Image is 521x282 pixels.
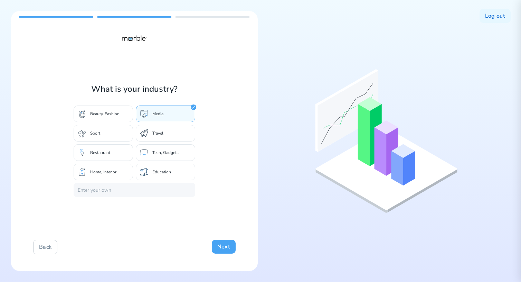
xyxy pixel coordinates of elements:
[212,240,236,254] button: Next
[90,169,116,175] p: Home, Interior
[480,9,511,23] button: Log out
[90,130,100,136] p: Sport
[152,150,179,155] p: Tech, Gadgets
[74,183,195,197] input: Enter your own
[152,169,171,175] p: Education
[33,240,57,254] button: Back
[74,83,195,94] h1: What is your industry?
[90,111,120,117] p: Beauty, Fashion
[152,130,163,136] p: Travel
[90,150,110,155] p: Restaurant
[152,111,163,117] p: Media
